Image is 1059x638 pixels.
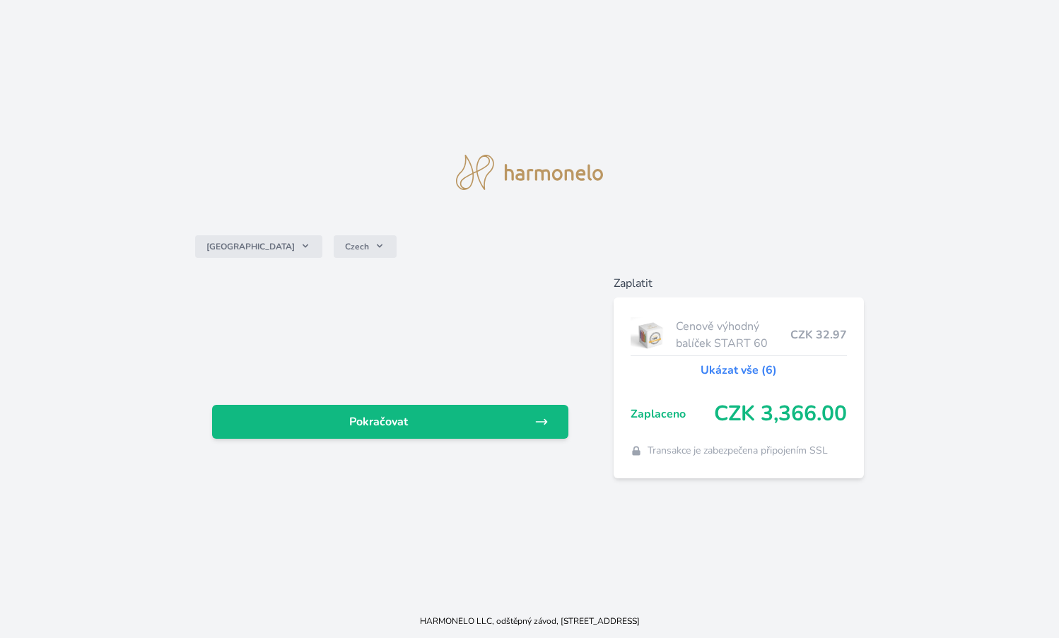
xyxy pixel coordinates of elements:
span: Cenově výhodný balíček START 60 [676,318,790,352]
span: Zaplaceno [631,406,714,423]
img: start.jpg [631,317,671,353]
span: Transakce je zabezpečena připojením SSL [648,444,828,458]
h6: Zaplatit [614,275,864,292]
button: [GEOGRAPHIC_DATA] [195,235,322,258]
img: logo.svg [456,155,603,190]
span: CZK 3,366.00 [714,401,847,427]
span: [GEOGRAPHIC_DATA] [206,241,295,252]
button: Czech [334,235,397,258]
span: Pokračovat [223,413,534,430]
span: Czech [345,241,369,252]
a: Ukázat vše (6) [701,362,777,379]
a: Pokračovat [212,405,568,439]
span: CZK 32.97 [790,326,847,343]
